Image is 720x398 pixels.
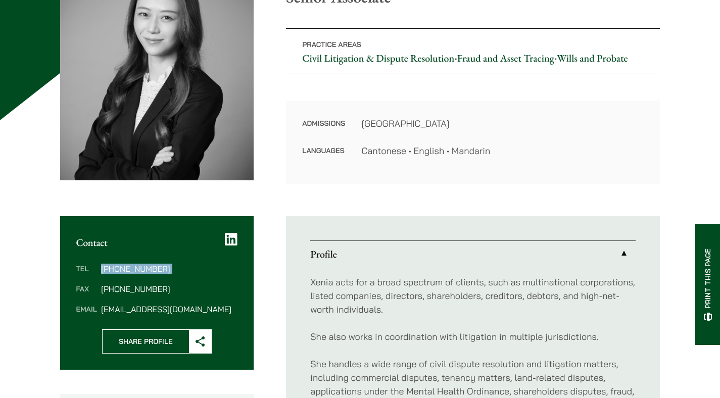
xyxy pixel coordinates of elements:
[101,305,237,313] dd: [EMAIL_ADDRESS][DOMAIN_NAME]
[557,52,628,65] a: Wills and Probate
[361,117,644,130] dd: [GEOGRAPHIC_DATA]
[457,52,554,65] a: Fraud and Asset Tracing
[103,330,189,353] span: Share Profile
[101,265,237,273] dd: [PHONE_NUMBER]
[102,329,212,354] button: Share Profile
[310,275,636,316] p: Xenia acts for a broad spectrum of clients, such as multinational corporations, listed companies,...
[76,236,238,248] h2: Contact
[361,144,644,158] dd: Cantonese • English • Mandarin
[286,28,660,74] p: • •
[310,330,636,343] p: She also works in coordination with litigation in multiple jurisdictions.
[101,285,237,293] dd: [PHONE_NUMBER]
[76,265,97,285] dt: Tel
[302,117,345,144] dt: Admissions
[302,40,361,49] span: Practice Areas
[76,305,97,313] dt: Email
[302,52,454,65] a: Civil Litigation & Dispute Resolution
[310,241,636,267] a: Profile
[302,144,345,158] dt: Languages
[225,232,237,246] a: LinkedIn
[76,285,97,305] dt: Fax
